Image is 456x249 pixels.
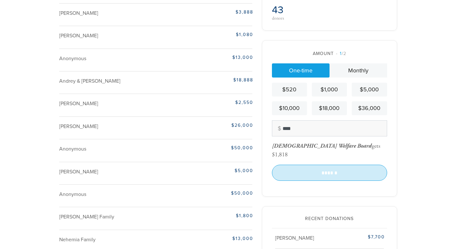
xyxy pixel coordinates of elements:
div: $10,000 [275,104,304,113]
span: [PERSON_NAME] [59,10,98,16]
span: 1 [340,51,342,56]
span: [PERSON_NAME] [275,235,314,241]
span: Anonymous [59,55,86,62]
span: /2 [336,51,346,56]
div: $13,000 [186,235,253,242]
span: Anonymous [59,146,86,152]
span: [PERSON_NAME] [59,123,98,130]
a: $5,000 [352,83,387,97]
div: $18,000 [314,104,344,113]
span: [PERSON_NAME] Family [59,214,114,220]
a: $36,000 [352,101,387,115]
div: $1,800 [186,212,253,219]
h2: Recent Donations [272,216,387,222]
div: $1,000 [314,85,344,94]
div: $50,000 [186,144,253,151]
span: [PERSON_NAME] [59,32,98,39]
div: $5,000 [354,85,384,94]
span: [PERSON_NAME] [59,169,98,175]
a: $10,000 [272,101,307,115]
span: [DEMOGRAPHIC_DATA] Welfare Board [272,142,372,150]
div: Amount [272,50,387,57]
span: [PERSON_NAME] [59,100,98,107]
span: Andrey & [PERSON_NAME] [59,78,120,84]
div: $3,888 [186,9,253,15]
div: $520 [275,85,304,94]
div: $13,000 [186,54,253,61]
div: gets [272,142,380,150]
span: Nehemia Family [59,236,96,243]
div: $1,080 [186,31,253,38]
div: $7,700 [347,234,385,240]
a: $1,000 [312,83,347,97]
a: $520 [272,83,307,97]
span: Anonymous [59,191,86,198]
div: $26,000 [186,122,253,129]
div: $50,000 [186,190,253,197]
div: $18,888 [186,77,253,83]
a: $18,000 [312,101,347,115]
div: $2,550 [186,99,253,106]
div: $36,000 [354,104,384,113]
a: One-time [272,63,330,78]
a: Monthly [330,63,387,78]
div: $1,818 [272,151,288,158]
div: donors [272,16,328,21]
h2: 43 [272,4,328,16]
div: $5,000 [186,167,253,174]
